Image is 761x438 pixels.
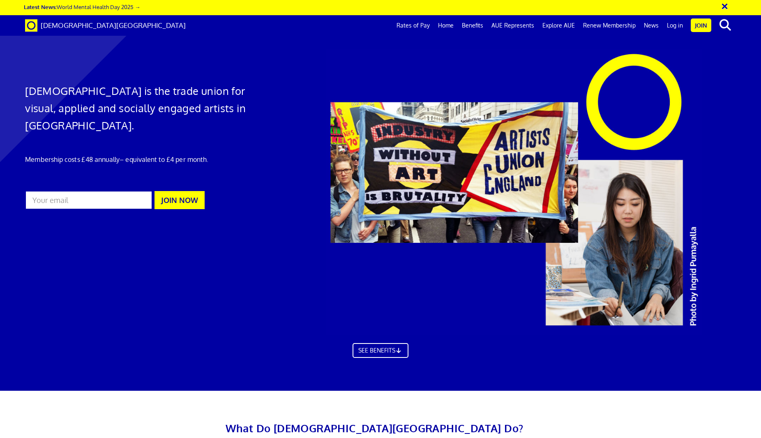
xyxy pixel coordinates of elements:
strong: Latest News: [24,3,57,10]
button: search [713,16,738,34]
a: Rates of Pay [392,15,434,36]
h1: [DEMOGRAPHIC_DATA] is the trade union for visual, applied and socially engaged artists in [GEOGRA... [25,82,254,134]
a: Latest News:World Mental Health Day 2025 → [24,3,140,10]
a: News [640,15,663,36]
button: JOIN NOW [155,191,205,209]
a: Explore AUE [538,15,579,36]
a: Renew Membership [579,15,640,36]
span: [DEMOGRAPHIC_DATA][GEOGRAPHIC_DATA] [41,21,186,30]
a: SEE BENEFITS [353,343,408,358]
a: Benefits [458,15,487,36]
p: Membership costs £48 annually – equivalent to £4 per month. [25,154,254,164]
a: Log in [663,15,687,36]
a: Join [691,18,711,32]
h2: What Do [DEMOGRAPHIC_DATA][GEOGRAPHIC_DATA] Do? [84,420,664,437]
a: Brand [DEMOGRAPHIC_DATA][GEOGRAPHIC_DATA] [19,15,192,36]
a: Home [434,15,458,36]
input: Your email [25,191,152,210]
a: AUE Represents [487,15,538,36]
